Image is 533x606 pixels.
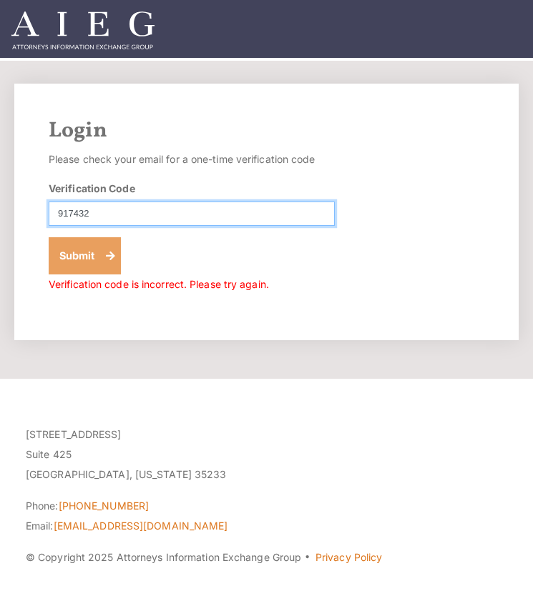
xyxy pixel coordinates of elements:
li: Phone: [26,496,507,516]
button: Submit [49,237,121,274]
li: Email: [26,516,507,536]
img: Attorneys Information Exchange Group [11,11,155,49]
p: [STREET_ADDRESS] Suite 425 [GEOGRAPHIC_DATA], [US_STATE] 35233 [26,424,507,485]
span: Verification code is incorrect. Please try again. [49,278,269,290]
p: © Copyright 2025 Attorneys Information Exchange Group [26,547,507,567]
a: [EMAIL_ADDRESS][DOMAIN_NAME] [54,520,228,532]
label: Verification Code [49,181,135,196]
a: [PHONE_NUMBER] [59,500,149,512]
p: Please check your email for a one-time verification code [49,149,335,169]
a: Privacy Policy [316,551,382,563]
h2: Login [49,118,484,144]
span: · [304,557,310,564]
